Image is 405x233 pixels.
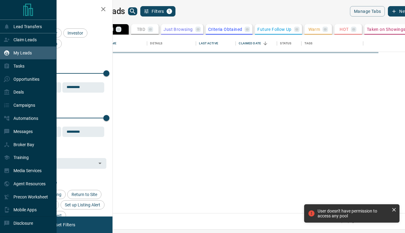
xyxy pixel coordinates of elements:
[208,27,242,31] p: Criteria Obtained
[308,27,320,31] p: Warm
[239,35,261,52] div: Claimed Date
[140,6,175,17] button: Filters1
[147,35,196,52] div: Details
[104,35,147,52] div: Name
[63,202,102,207] span: Set up Listing Alert
[63,28,87,38] div: Investor
[340,27,348,31] p: HOT
[280,35,291,52] div: Status
[150,35,162,52] div: Details
[46,220,79,230] button: Reset Filters
[236,35,277,52] div: Claimed Date
[277,35,301,52] div: Status
[257,27,291,31] p: Future Follow Up
[261,39,270,48] button: Sort
[167,9,171,13] span: 1
[318,209,389,218] div: User doesn't have permission to access any pool
[69,192,99,197] span: Return to Site
[304,35,312,52] div: Tags
[61,200,105,209] div: Set up Listing Alert
[301,35,363,52] div: Tags
[20,6,106,13] h2: Filters
[128,7,137,15] button: search button
[96,159,104,168] button: Open
[196,35,236,52] div: Last Active
[65,31,85,35] span: Investor
[164,27,193,31] p: Just Browsing
[350,6,385,17] button: Manage Tabs
[199,35,218,52] div: Last Active
[67,190,101,199] div: Return to Site
[137,27,145,31] p: TBD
